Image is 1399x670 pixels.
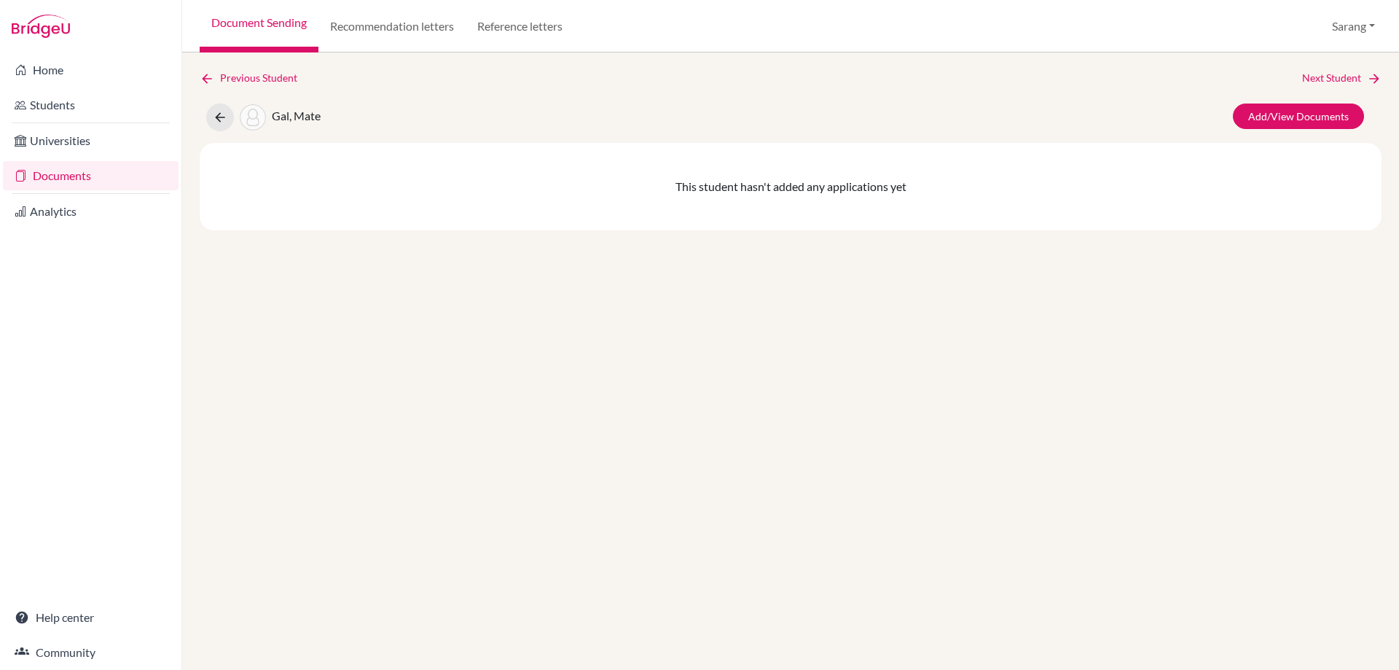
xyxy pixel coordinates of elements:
[200,143,1382,230] div: This student hasn't added any applications yet
[3,55,179,85] a: Home
[3,161,179,190] a: Documents
[200,70,309,86] a: Previous Student
[1325,12,1382,40] button: Sarang
[272,109,321,122] span: Gal, Mate
[3,638,179,667] a: Community
[3,126,179,155] a: Universities
[1233,104,1364,129] a: Add/View Documents
[12,15,70,38] img: Bridge-U
[1302,70,1382,86] a: Next Student
[3,90,179,120] a: Students
[3,197,179,226] a: Analytics
[3,603,179,632] a: Help center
